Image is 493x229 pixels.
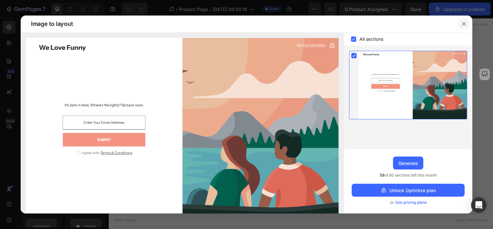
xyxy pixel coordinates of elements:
[380,173,385,178] span: 59
[395,199,427,206] span: See pricing plans
[471,197,487,213] div: Open Intercom Messenger
[352,184,465,197] button: Unlock Optimize plan
[150,157,237,162] div: Start with Generating from URL or image
[147,121,191,134] button: Add sections
[380,187,436,194] div: Unlock Optimize plan
[393,157,423,169] button: Generate
[359,35,383,43] span: All sections
[380,172,437,179] span: of 60 sections left this month
[155,108,233,116] div: Start with Sections from sidebar
[31,20,73,28] span: Image to layout
[398,160,418,167] div: Generate
[195,121,240,134] button: Add elements
[352,199,465,206] div: or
